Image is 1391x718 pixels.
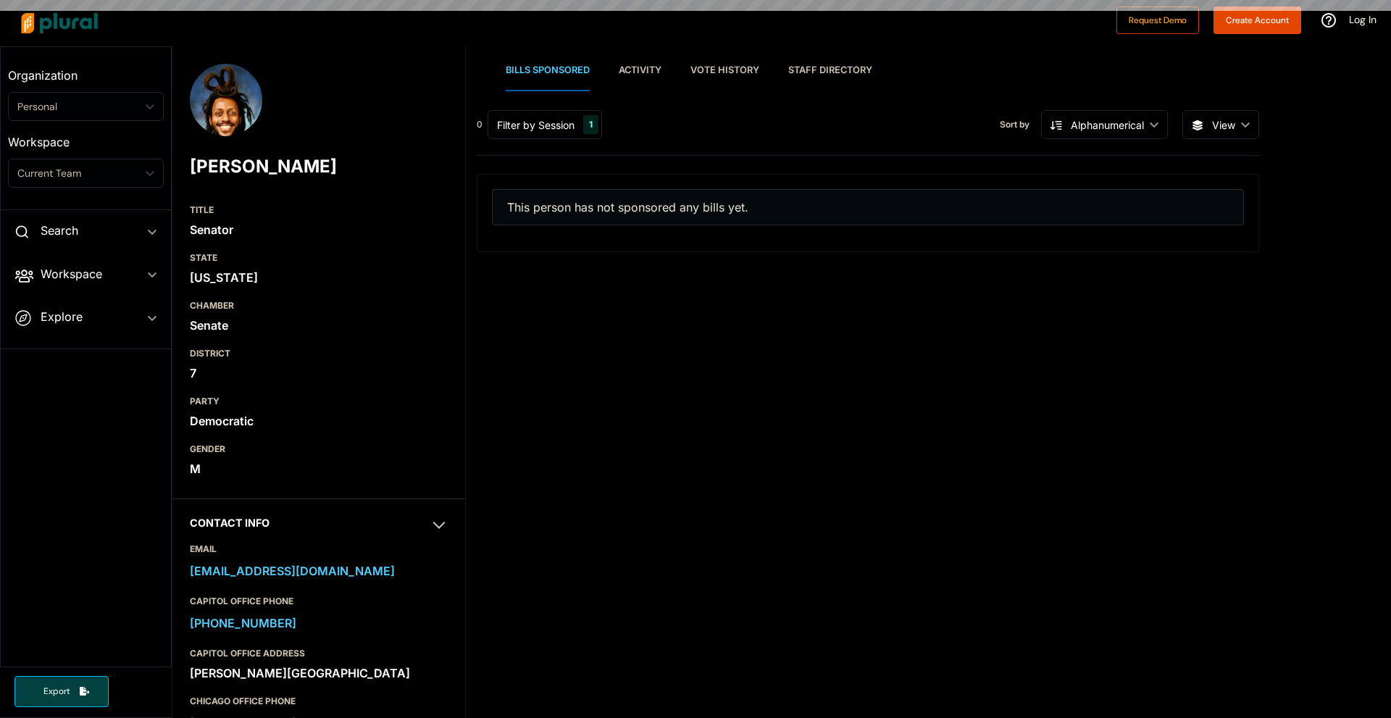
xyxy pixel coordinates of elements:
div: Filter by Session [497,117,575,133]
a: Create Account [1214,12,1301,27]
h3: CHAMBER [190,297,448,314]
a: Request Demo [1116,12,1199,27]
div: M [190,458,448,480]
span: Vote History [690,64,759,75]
div: [PERSON_NAME][GEOGRAPHIC_DATA] [190,662,448,684]
img: Headshot of Mike Simmons-Gessesse [190,64,262,172]
h3: PARTY [190,393,448,410]
a: Vote History [690,50,759,91]
div: [US_STATE] [190,267,448,288]
div: Alphanumerical [1071,117,1144,133]
span: Activity [619,64,661,75]
div: 1 [583,115,598,134]
h3: Organization [8,54,164,86]
a: Log In [1349,13,1377,26]
h3: EMAIL [190,540,448,558]
h1: [PERSON_NAME] [190,145,344,188]
h3: CAPITOL OFFICE ADDRESS [190,645,448,662]
div: 7 [190,362,448,384]
span: Bills Sponsored [506,64,590,75]
h2: Search [41,222,78,238]
h3: STATE [190,249,448,267]
div: 0 [477,118,483,131]
h3: DISTRICT [190,345,448,362]
div: Senate [190,314,448,336]
span: Contact Info [190,517,270,529]
h3: GENDER [190,441,448,458]
span: View [1212,117,1235,133]
a: Staff Directory [788,50,872,91]
div: Democratic [190,410,448,432]
div: Senator [190,219,448,241]
h3: TITLE [190,201,448,219]
a: [EMAIL_ADDRESS][DOMAIN_NAME] [190,560,448,582]
button: Export [14,676,109,707]
div: Personal [17,99,140,114]
button: Request Demo [1116,7,1199,34]
a: [PHONE_NUMBER] [190,612,448,634]
span: Export [33,685,80,698]
div: Current Team [17,166,140,181]
h3: CHICAGO OFFICE PHONE [190,693,448,710]
h3: Workspace [8,121,164,153]
button: Create Account [1214,7,1301,34]
a: Activity [619,50,661,91]
a: Bills Sponsored [506,50,590,91]
h3: CAPITOL OFFICE PHONE [190,593,448,610]
div: This person has not sponsored any bills yet. [492,189,1244,225]
span: Sort by [1000,118,1041,131]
